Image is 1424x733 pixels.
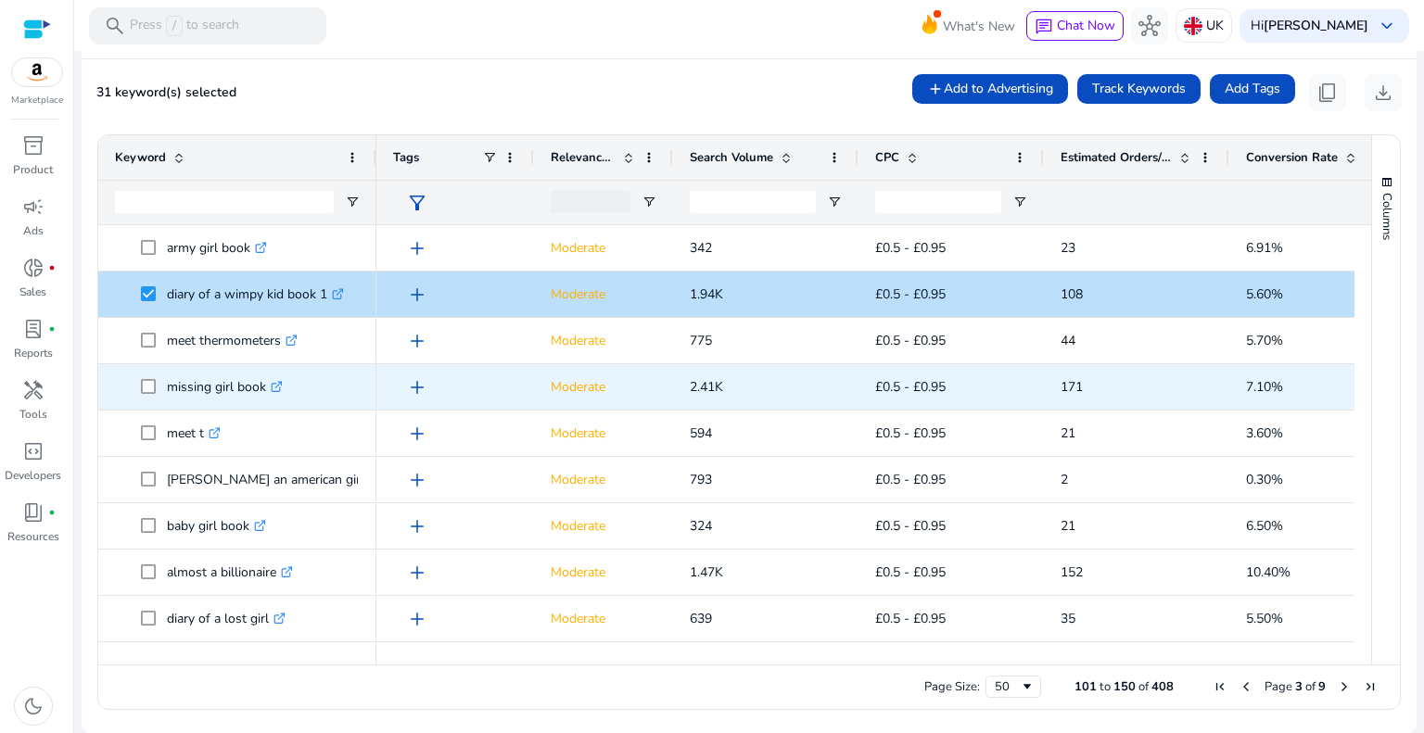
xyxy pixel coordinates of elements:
span: 44 [1061,332,1075,349]
b: [PERSON_NAME] [1264,17,1368,34]
span: 6.50% [1246,517,1283,535]
p: Press to search [130,16,239,36]
span: 1.94K [690,285,723,303]
p: UK [1206,9,1224,42]
p: Moderate [551,600,656,638]
div: Page Size: [924,678,980,695]
span: £0.5 - £0.95 [875,471,946,488]
p: baby girl book [167,507,266,545]
p: Developers [5,467,61,484]
p: meet thermometers [167,322,298,360]
span: Keyword [115,149,166,166]
button: Track Keywords [1077,74,1201,104]
span: 7.10% [1246,378,1283,396]
div: 50 [995,678,1020,695]
span: add [406,515,428,537]
span: to [1100,678,1111,695]
span: search [104,15,126,37]
span: 21 [1061,424,1075,442]
span: campaign [22,196,44,218]
span: download [1372,82,1394,104]
span: 342 [690,239,712,257]
span: 408 [1151,678,1174,695]
p: Moderate [551,507,656,545]
p: diary of a wimpy kid book 1 [167,275,344,313]
p: gone girl book [167,646,267,684]
input: CPC Filter Input [875,191,1001,213]
span: 9 [1318,678,1326,695]
span: £0.5 - £0.95 [875,610,946,627]
p: Reports [14,345,53,361]
span: £0.5 - £0.95 [875,332,946,349]
p: Resources [7,528,59,545]
span: filter_alt [406,192,428,214]
button: Add to Advertising [912,74,1068,104]
span: Add Tags [1225,79,1280,98]
button: chatChat Now [1026,11,1124,41]
span: 101 [1074,678,1097,695]
p: almost a billionaire [167,553,293,591]
span: inventory_2 [22,134,44,157]
span: fiber_manual_record [48,264,56,272]
span: add [406,330,428,352]
span: Relevance Score [551,149,616,166]
span: £0.5 - £0.95 [875,424,946,442]
input: Keyword Filter Input [115,191,334,213]
span: Page [1265,678,1292,695]
span: 10.40% [1246,563,1290,581]
span: fiber_manual_record [48,509,56,516]
span: add [406,562,428,584]
span: £0.5 - £0.95 [875,563,946,581]
span: Chat Now [1057,17,1115,34]
span: 1.47K [690,563,723,581]
p: meet t [167,414,221,452]
span: of [1138,678,1149,695]
img: amazon.svg [12,58,62,86]
span: Conversion Rate [1246,149,1338,166]
span: 152 [1061,563,1083,581]
p: Moderate [551,322,656,360]
span: Search Volume [690,149,773,166]
span: add [406,284,428,306]
span: content_copy [1316,82,1339,104]
span: 3 [1295,678,1303,695]
button: hub [1131,7,1168,44]
span: lab_profile [22,318,44,340]
button: Open Filter Menu [1012,195,1027,209]
span: add [406,237,428,259]
span: add [406,469,428,491]
p: Sales [19,284,46,300]
button: download [1365,74,1402,111]
span: CPC [875,149,899,166]
span: handyman [22,379,44,401]
span: / [166,16,183,36]
div: Last Page [1363,679,1378,694]
p: Moderate [551,368,656,406]
span: 108 [1061,285,1083,303]
span: chat [1035,18,1053,36]
span: 31 keyword(s) selected [96,83,236,101]
button: Open Filter Menu [345,195,360,209]
span: 5.70% [1246,332,1283,349]
span: add [406,608,428,630]
button: Add Tags [1210,74,1295,104]
span: £0.5 - £0.95 [875,239,946,257]
p: diary of a lost girl [167,600,286,638]
span: 2 [1061,471,1068,488]
span: 594 [690,424,712,442]
span: add [406,423,428,445]
p: Hi [1251,19,1368,32]
input: Search Volume Filter Input [690,191,816,213]
span: £0.5 - £0.95 [875,285,946,303]
span: £0.5 - £0.95 [875,378,946,396]
p: Moderate [551,461,656,499]
p: army girl book [167,229,267,267]
p: Product [13,161,53,178]
span: 2.41K [690,378,723,396]
p: Moderate [551,553,656,591]
p: Ads [23,222,44,239]
p: Moderate [551,229,656,267]
div: Previous Page [1239,679,1253,694]
span: keyboard_arrow_down [1376,15,1398,37]
span: 21 [1061,517,1075,535]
